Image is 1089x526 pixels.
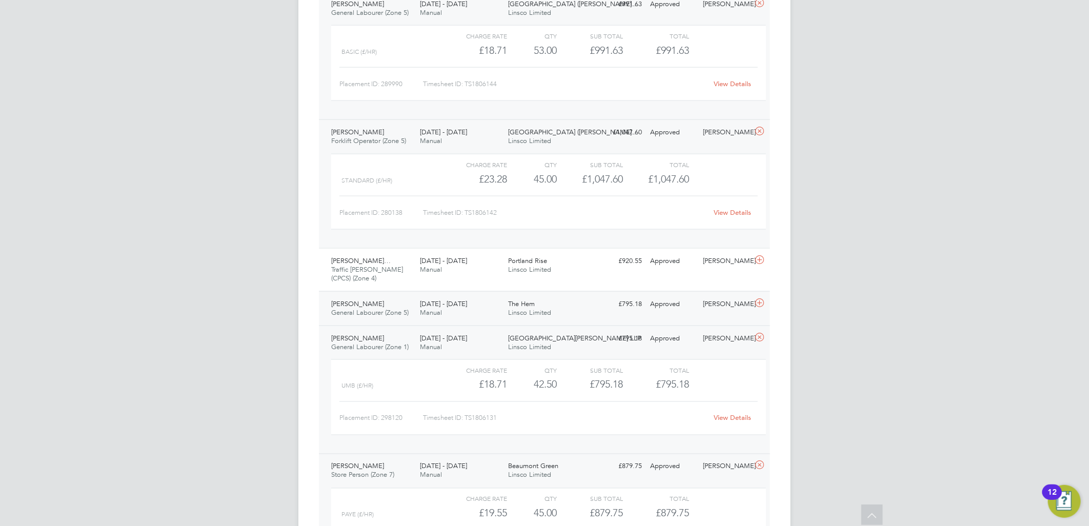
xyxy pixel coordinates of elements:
[593,330,646,347] div: £795.18
[557,376,623,393] div: £795.18
[557,30,623,42] div: Sub Total
[646,253,699,270] div: Approved
[593,296,646,313] div: £795.18
[420,256,467,265] span: [DATE] - [DATE]
[714,208,752,217] a: View Details
[331,342,409,351] span: General Labourer (Zone 1)
[331,308,409,317] span: General Labourer (Zone 5)
[509,8,552,17] span: Linsco Limited
[420,462,467,471] span: [DATE] - [DATE]
[699,296,753,313] div: [PERSON_NAME]
[593,253,646,270] div: £920.55
[509,471,552,479] span: Linsco Limited
[420,8,442,17] span: Manual
[331,471,394,479] span: Store Person (Zone 7)
[423,205,708,221] div: Timesheet ID: TS1806142
[699,124,753,141] div: [PERSON_NAME]
[420,265,442,274] span: Manual
[507,158,557,171] div: QTY
[646,458,699,475] div: Approved
[339,205,423,221] div: Placement ID: 280138
[507,30,557,42] div: QTY
[699,458,753,475] div: [PERSON_NAME]
[557,171,623,188] div: £1,047.60
[507,171,557,188] div: 45.00
[331,8,409,17] span: General Labourer (Zone 5)
[507,364,557,376] div: QTY
[339,410,423,427] div: Placement ID: 298120
[646,296,699,313] div: Approved
[623,364,689,376] div: Total
[557,493,623,505] div: Sub Total
[331,256,391,265] span: [PERSON_NAME]…
[420,308,442,317] span: Manual
[420,334,467,342] span: [DATE] - [DATE]
[593,458,646,475] div: £879.75
[420,342,442,351] span: Manual
[623,493,689,505] div: Total
[441,158,507,171] div: Charge rate
[714,414,752,422] a: View Details
[649,173,690,185] span: £1,047.60
[1047,492,1057,505] div: 12
[509,256,548,265] span: Portland Rise
[714,79,752,88] a: View Details
[646,330,699,347] div: Approved
[441,376,507,393] div: £18.71
[509,308,552,317] span: Linsco Limited
[507,376,557,393] div: 42.50
[656,44,690,56] span: £991.63
[441,505,507,522] div: £19.55
[557,158,623,171] div: Sub Total
[509,462,559,471] span: Beaumont Green
[507,505,557,522] div: 45.00
[441,30,507,42] div: Charge rate
[441,171,507,188] div: £23.28
[341,382,373,390] span: UMB (£/HR)
[339,76,423,92] div: Placement ID: 289990
[656,507,690,519] span: £879.75
[331,334,384,342] span: [PERSON_NAME]
[420,136,442,145] span: Manual
[423,76,708,92] div: Timesheet ID: TS1806144
[420,299,467,308] span: [DATE] - [DATE]
[341,177,392,184] span: Standard (£/HR)
[441,364,507,376] div: Charge rate
[1048,485,1081,518] button: Open Resource Center, 12 new notifications
[509,128,639,136] span: [GEOGRAPHIC_DATA] ([PERSON_NAME]…
[623,30,689,42] div: Total
[646,124,699,141] div: Approved
[509,136,552,145] span: Linsco Limited
[699,330,753,347] div: [PERSON_NAME]
[331,265,403,282] span: Traffic [PERSON_NAME] (CPCS) (Zone 4)
[557,505,623,522] div: £879.75
[341,48,377,55] span: Basic (£/HR)
[331,299,384,308] span: [PERSON_NAME]
[656,378,690,391] span: £795.18
[331,128,384,136] span: [PERSON_NAME]
[423,410,708,427] div: Timesheet ID: TS1806131
[699,253,753,270] div: [PERSON_NAME]
[509,299,535,308] span: The Hem
[593,124,646,141] div: £1,047.60
[507,42,557,59] div: 53.00
[341,511,374,518] span: PAYE (£/HR)
[507,493,557,505] div: QTY
[509,334,641,342] span: [GEOGRAPHIC_DATA][PERSON_NAME] LLP
[557,42,623,59] div: £991.63
[420,128,467,136] span: [DATE] - [DATE]
[331,136,406,145] span: Forklift Operator (Zone 5)
[509,342,552,351] span: Linsco Limited
[420,471,442,479] span: Manual
[441,493,507,505] div: Charge rate
[509,265,552,274] span: Linsco Limited
[331,462,384,471] span: [PERSON_NAME]
[441,42,507,59] div: £18.71
[557,364,623,376] div: Sub Total
[623,158,689,171] div: Total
